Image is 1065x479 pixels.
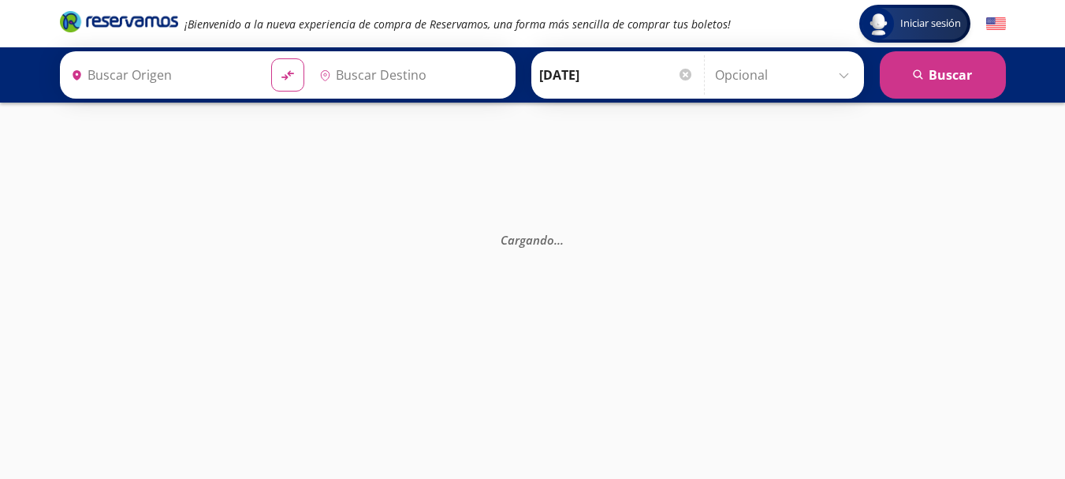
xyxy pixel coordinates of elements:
em: ¡Bienvenido a la nueva experiencia de compra de Reservamos, una forma más sencilla de comprar tus... [184,17,731,32]
input: Buscar Destino [313,55,507,95]
button: English [986,14,1006,34]
em: Cargando [501,231,564,247]
span: . [560,231,564,247]
span: . [554,231,557,247]
input: Opcional [715,55,856,95]
button: Buscar [880,51,1006,99]
input: Buscar Origen [65,55,259,95]
span: . [557,231,560,247]
span: Iniciar sesión [894,16,967,32]
i: Brand Logo [60,9,178,33]
input: Elegir Fecha [539,55,694,95]
a: Brand Logo [60,9,178,38]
